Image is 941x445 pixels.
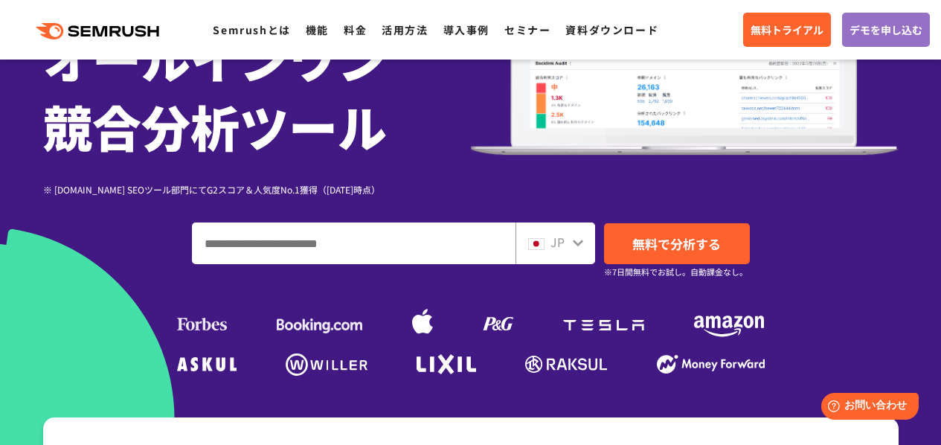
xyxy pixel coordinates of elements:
[213,22,290,37] a: Semrushとは
[809,387,925,429] iframe: Help widget launcher
[382,22,428,37] a: 活用方法
[193,223,515,263] input: ドメイン、キーワードまたはURLを入力してください
[443,22,489,37] a: 導入事例
[43,182,471,196] div: ※ [DOMAIN_NAME] SEOツール部門にてG2スコア＆人気度No.1獲得（[DATE]時点）
[604,265,748,279] small: ※7日間無料でお試し。自動課金なし。
[850,22,922,38] span: デモを申し込む
[504,22,550,37] a: セミナー
[751,22,823,38] span: 無料トライアル
[632,234,721,253] span: 無料で分析する
[565,22,658,37] a: 資料ダウンロード
[842,13,930,47] a: デモを申し込む
[43,23,471,160] h1: オールインワン 競合分析ツール
[344,22,367,37] a: 料金
[604,223,750,264] a: 無料で分析する
[550,233,565,251] span: JP
[743,13,831,47] a: 無料トライアル
[306,22,329,37] a: 機能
